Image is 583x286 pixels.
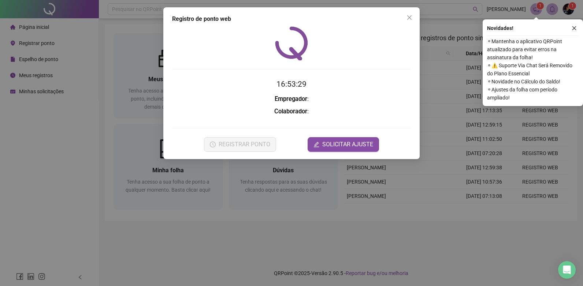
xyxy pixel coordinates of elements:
[404,12,415,23] button: Close
[275,26,308,60] img: QRPoint
[487,61,579,78] span: ⚬ ⚠️ Suporte Via Chat Será Removido do Plano Essencial
[276,80,307,89] time: 16:53:29
[487,86,579,102] span: ⚬ Ajustes da folha com período ampliado!
[558,261,576,279] div: Open Intercom Messenger
[487,78,579,86] span: ⚬ Novidade no Cálculo do Saldo!
[406,15,412,20] span: close
[275,95,307,102] strong: Empregador
[487,37,579,61] span: ⚬ Mantenha o aplicativo QRPoint atualizado para evitar erros na assinatura da folha!
[322,140,373,149] span: SOLICITAR AJUSTE
[172,15,411,23] div: Registro de ponto web
[308,137,379,152] button: editSOLICITAR AJUSTE
[172,107,411,116] h3: :
[274,108,307,115] strong: Colaborador
[572,26,577,31] span: close
[313,142,319,147] span: edit
[172,94,411,104] h3: :
[204,137,276,152] button: REGISTRAR PONTO
[487,24,513,32] span: Novidades !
